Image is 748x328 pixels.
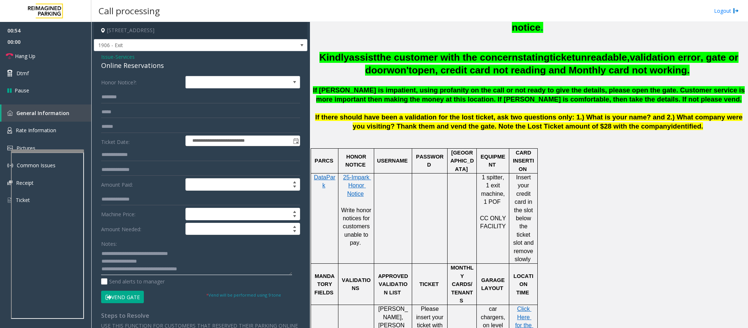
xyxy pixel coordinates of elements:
[101,53,114,61] span: Issue
[513,150,534,172] span: CARD INSERTION
[412,65,690,76] span: open, credit card not reading and Monthly card not working.
[419,281,439,287] span: TICKET
[313,86,745,103] span: If [PERSON_NAME] is impatient, using profanity on the call or not ready to give the details, plea...
[514,273,534,295] span: LOCATION TIME
[99,178,184,191] label: Amount Paid:
[94,22,307,39] h4: [STREET_ADDRESS]
[289,229,300,235] span: Decrease value
[377,158,408,164] span: USERNAME
[16,127,56,134] span: Rate Information
[101,237,117,248] label: Notes:
[99,208,184,220] label: Machine Price:
[7,197,12,203] img: 'icon'
[15,87,29,94] span: Pause
[99,76,184,88] label: Honor Notice?:
[343,174,371,197] span: 25-Impark Honor Notice
[481,277,506,291] span: GARAGE LAYOUT
[377,52,518,63] span: the customer with the concern
[387,65,412,76] span: won't
[378,273,410,295] span: APPROVED VALIDATION LIST
[480,215,508,229] span: CC ONLY FACILITY
[701,122,703,130] span: .
[550,52,575,63] span: ticket
[101,61,300,70] div: Online Reservations
[289,179,300,184] span: Increase value
[99,136,184,146] label: Ticket Date:
[16,145,35,152] span: Pictures
[345,154,368,168] span: HONOR NOTICE
[416,154,444,168] span: PASSWORD
[292,136,300,146] span: Toggle popup
[343,175,371,197] a: 25-Impark Honor Notice
[7,146,13,150] img: 'icon'
[481,154,506,168] span: EQUIPMENT
[349,52,377,63] span: assist
[289,214,300,220] span: Decrease value
[541,22,543,33] span: .
[7,110,13,116] img: 'icon'
[314,273,334,295] span: MANDATORY FIELDS
[15,52,35,60] span: Hang Up
[342,277,371,291] span: VALIDATIONS
[289,184,300,190] span: Decrease value
[319,52,349,63] span: Kindly
[314,175,335,188] a: DataPark
[101,312,300,319] h4: Steps to Resolve
[513,174,536,262] span: Insert your credit card in the slot below the ticket slot and remove slowly
[365,52,738,76] span: validation error, gate or door
[94,39,265,51] span: 1906 - Exit
[518,52,549,63] span: stating
[289,223,300,229] span: Increase value
[114,53,135,60] span: -
[101,291,144,303] button: Vend Gate
[16,69,29,77] span: Dtmf
[315,158,333,164] span: PARCS
[7,180,12,185] img: 'icon'
[101,278,165,285] label: Send alerts to manager
[733,7,739,15] img: logout
[341,207,373,246] span: Write honor notices for customers unable to pay.
[289,208,300,214] span: Increase value
[115,53,135,61] span: Services
[575,52,630,63] span: unreadable,
[16,110,69,117] span: General Information
[95,2,164,20] h3: Call processing
[206,292,281,298] small: Vend will be performed using 9 tone
[1,104,91,122] a: General Information
[7,163,13,168] img: 'icon'
[315,113,742,130] span: If there should have been a validation for the lost ticket, ask two questions only: 1.) What is y...
[99,223,184,235] label: Amount Needed:
[714,7,739,15] a: Logout
[671,122,701,130] span: identified
[450,150,474,172] span: [GEOGRAPHIC_DATA]
[7,127,12,134] img: 'icon'
[450,265,473,304] span: MONTHLY CARDS/TENANTS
